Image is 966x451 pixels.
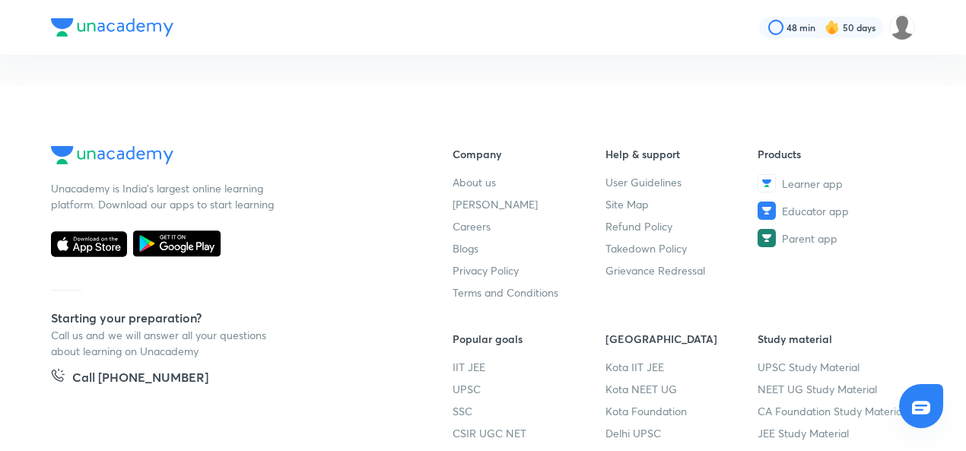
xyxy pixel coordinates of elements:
[51,368,208,389] a: Call [PHONE_NUMBER]
[453,196,605,212] a: [PERSON_NAME]
[758,359,910,375] a: UPSC Study Material
[453,381,605,397] a: UPSC
[889,14,915,40] img: sawan Patel
[51,180,279,212] p: Unacademy is India’s largest online learning platform. Download our apps to start learning
[453,174,605,190] a: About us
[605,146,758,162] h6: Help & support
[453,218,605,234] a: Careers
[453,425,605,441] a: CSIR UGC NET
[782,203,849,219] span: Educator app
[758,174,776,192] img: Learner app
[605,218,758,234] a: Refund Policy
[51,18,173,37] img: Company Logo
[605,403,758,419] a: Kota Foundation
[782,176,843,192] span: Learner app
[605,174,758,190] a: User Guidelines
[758,403,910,419] a: CA Foundation Study Material
[605,425,758,441] a: Delhi UPSC
[51,146,173,164] img: Company Logo
[758,174,910,192] a: Learner app
[758,381,910,397] a: NEET UG Study Material
[453,240,605,256] a: Blogs
[453,262,605,278] a: Privacy Policy
[453,331,605,347] h6: Popular goals
[453,284,605,300] a: Terms and Conditions
[453,146,605,162] h6: Company
[605,240,758,256] a: Takedown Policy
[453,403,605,419] a: SSC
[51,309,404,327] h5: Starting your preparation?
[605,196,758,212] a: Site Map
[758,425,910,441] a: JEE Study Material
[758,229,910,247] a: Parent app
[758,202,910,220] a: Educator app
[51,327,279,359] p: Call us and we will answer all your questions about learning on Unacademy
[758,146,910,162] h6: Products
[605,359,758,375] a: Kota IIT JEE
[453,359,605,375] a: IIT JEE
[825,20,840,35] img: streak
[758,331,910,347] h6: Study material
[758,229,776,247] img: Parent app
[605,381,758,397] a: Kota NEET UG
[51,146,404,168] a: Company Logo
[782,230,837,246] span: Parent app
[605,331,758,347] h6: [GEOGRAPHIC_DATA]
[453,218,491,234] span: Careers
[758,202,776,220] img: Educator app
[605,262,758,278] a: Grievance Redressal
[72,368,208,389] h5: Call [PHONE_NUMBER]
